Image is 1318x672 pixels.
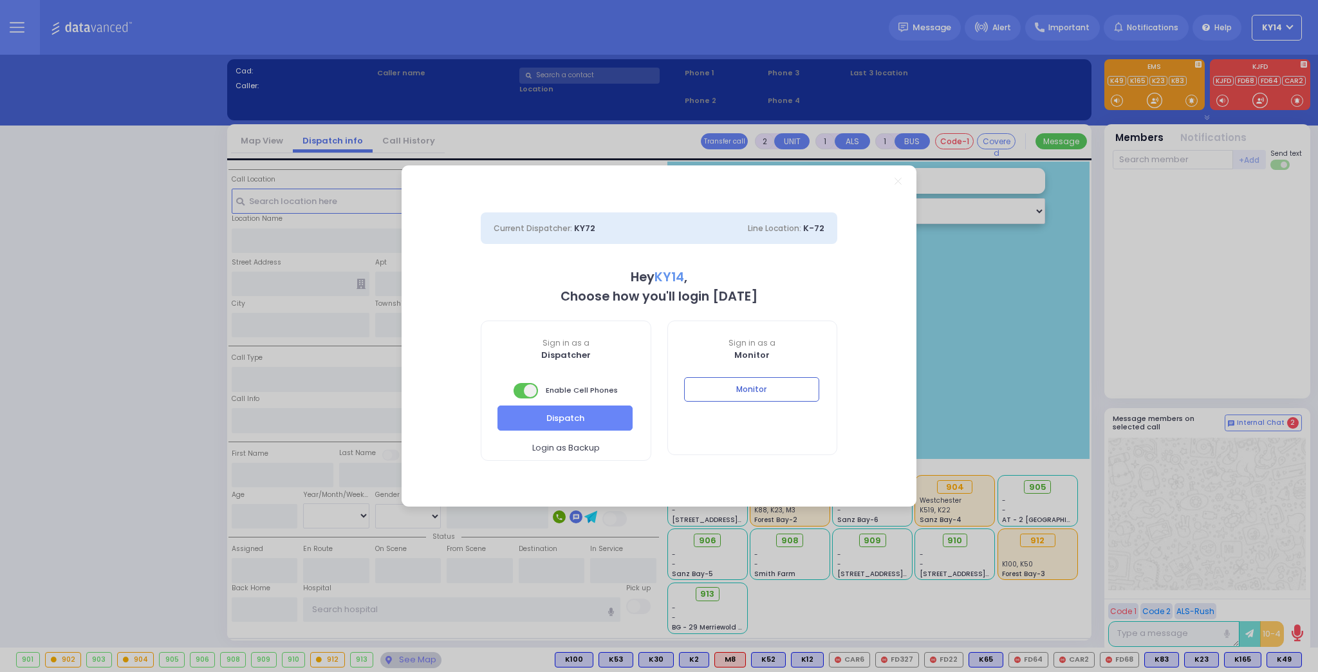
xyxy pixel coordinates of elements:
[734,349,770,361] b: Monitor
[668,337,837,349] span: Sign in as a
[631,268,687,286] b: Hey ,
[532,442,600,454] span: Login as Backup
[514,382,618,400] span: Enable Cell Phones
[684,377,819,402] button: Monitor
[574,222,595,234] span: KY72
[748,223,801,234] span: Line Location:
[481,337,651,349] span: Sign in as a
[494,223,572,234] span: Current Dispatcher:
[654,268,684,286] span: KY14
[541,349,591,361] b: Dispatcher
[803,222,824,234] span: K-72
[895,178,902,185] a: Close
[561,288,757,305] b: Choose how you'll login [DATE]
[497,406,633,430] button: Dispatch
